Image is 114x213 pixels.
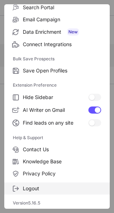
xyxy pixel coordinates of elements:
label: Save Open Profiles [4,65,110,77]
span: New [67,28,79,35]
span: Hide Sidebar [23,94,88,100]
label: Logout [4,182,110,195]
label: Connect Integrations [4,38,110,50]
label: Find leads on any site [4,116,110,129]
label: Help & Support [13,132,101,143]
span: Contact Us [23,146,101,153]
label: Privacy Policy [4,168,110,180]
span: Connect Integrations [23,41,101,48]
span: AI Writer on Gmail [23,107,88,113]
label: Search Portal [4,1,110,13]
label: Knowledge Base [4,155,110,168]
label: Hide Sidebar [4,91,110,104]
label: Data Enrichment New [4,26,110,38]
span: Save Open Profiles [23,67,101,74]
span: Search Portal [23,4,101,11]
span: Find leads on any site [23,120,88,126]
span: Privacy Policy [23,170,101,177]
label: Email Campaign [4,13,110,26]
span: Knowledge Base [23,158,101,165]
span: Data Enrichment [23,28,101,35]
label: Extension Preference [13,80,101,91]
label: Bulk Save Prospects [13,53,101,65]
div: Version 5.16.5 [4,197,110,209]
label: Contact Us [4,143,110,155]
label: AI Writer on Gmail [4,104,110,116]
span: Email Campaign [23,16,101,23]
span: Logout [23,185,101,192]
